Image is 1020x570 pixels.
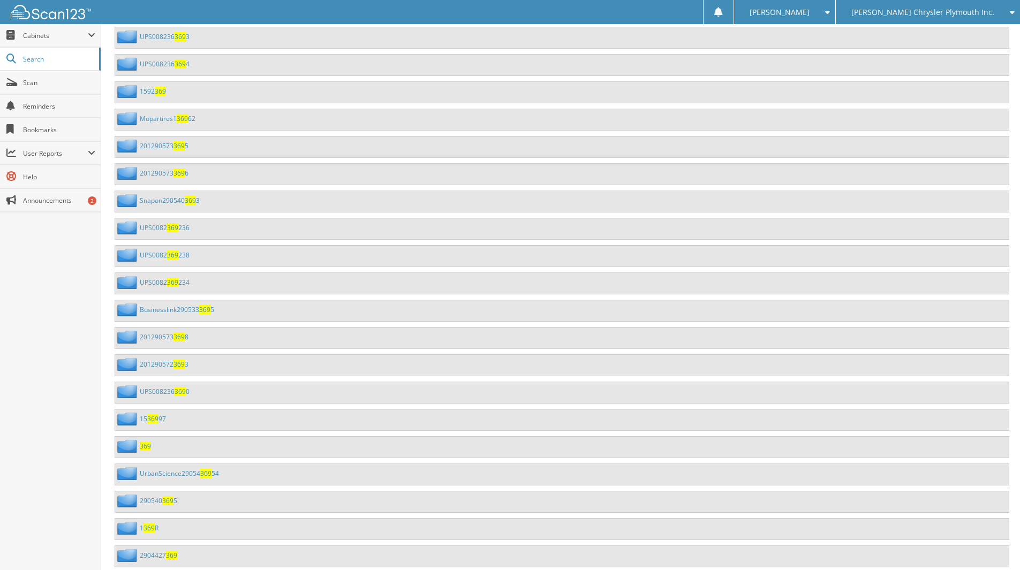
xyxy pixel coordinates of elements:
[117,385,140,398] img: folder2.png
[117,439,140,453] img: folder2.png
[23,196,95,205] span: Announcements
[175,387,186,396] span: 369
[140,141,188,150] a: 2012905733695
[23,149,88,158] span: User Reports
[140,169,188,178] a: 2012905733696
[140,59,190,69] a: UPS0082363694
[117,330,140,344] img: folder2.png
[23,78,95,87] span: Scan
[117,358,140,371] img: folder2.png
[140,414,166,423] a: 1536997
[750,9,810,16] span: [PERSON_NAME]
[117,57,140,71] img: folder2.png
[140,360,188,369] a: 2012905723693
[177,114,188,123] span: 369
[140,305,214,314] a: Businesslink2905333695
[199,305,210,314] span: 369
[23,31,88,40] span: Cabinets
[140,278,190,287] a: UPS0082369234
[117,412,140,425] img: folder2.png
[173,141,185,150] span: 369
[175,32,186,41] span: 369
[117,85,140,98] img: folder2.png
[23,102,95,111] span: Reminders
[117,221,140,234] img: folder2.png
[143,523,155,533] span: 369
[140,87,166,96] a: 1592369
[117,166,140,180] img: folder2.png
[140,332,188,341] a: 2012905733698
[185,196,196,205] span: 369
[155,87,166,96] span: 369
[117,467,140,480] img: folder2.png
[162,496,173,505] span: 369
[117,112,140,125] img: folder2.png
[117,303,140,316] img: folder2.png
[167,278,178,287] span: 369
[23,125,95,134] span: Bookmarks
[88,196,96,205] div: 2
[175,59,186,69] span: 369
[117,521,140,535] img: folder2.png
[173,360,185,369] span: 369
[117,248,140,262] img: folder2.png
[140,32,190,41] a: UPS0082363693
[117,494,140,507] img: folder2.png
[140,114,195,123] a: Mopartires136962
[166,551,177,560] span: 369
[173,169,185,178] span: 369
[200,469,211,478] span: 369
[140,523,158,533] a: 1369R
[167,250,178,260] span: 369
[23,55,94,64] span: Search
[117,194,140,207] img: folder2.png
[140,196,200,205] a: Snapon2905403693
[11,5,91,19] img: scan123-logo-white.svg
[23,172,95,181] span: Help
[140,223,190,232] a: UPS0082369236
[140,387,190,396] a: UPS0082363690
[140,442,151,451] a: 369
[140,551,177,560] a: 2904427369
[117,30,140,43] img: folder2.png
[167,223,178,232] span: 369
[173,332,185,341] span: 369
[147,414,158,423] span: 369
[117,276,140,289] img: folder2.png
[117,549,140,562] img: folder2.png
[117,139,140,153] img: folder2.png
[140,250,190,260] a: UPS0082369238
[140,496,177,505] a: 2905403695
[851,9,994,16] span: [PERSON_NAME] Chrysler Plymouth Inc.
[140,469,219,478] a: UrbanScience2905436954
